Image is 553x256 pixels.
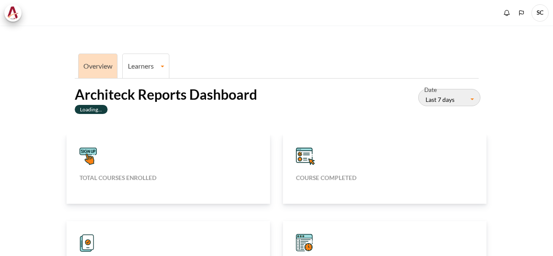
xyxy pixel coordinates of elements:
a: User menu [531,4,549,22]
a: Learners [123,62,169,70]
label: Date [424,85,437,95]
h5: Course completed [296,174,474,182]
div: Show notification window with no new notifications [500,6,513,19]
button: Languages [515,6,528,19]
img: Architeck [7,6,19,19]
a: Overview [83,62,112,70]
span: SC [531,4,549,22]
h5: Total courses enrolled [79,174,257,182]
button: Last 7 days [418,89,480,106]
a: Architeck Architeck [4,4,26,22]
label: Loading... [75,105,108,114]
h2: Architeck Reports Dashboard [75,85,257,104]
